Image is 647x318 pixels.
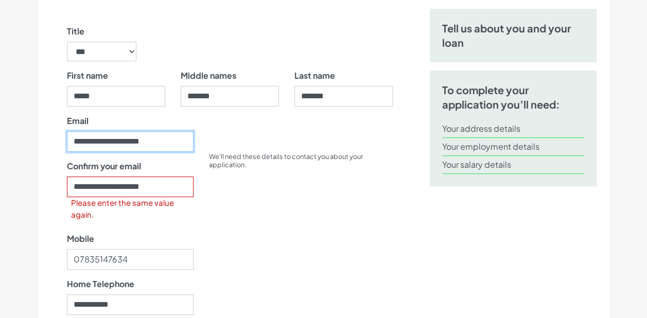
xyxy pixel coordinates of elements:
[67,233,94,245] label: Mobile
[209,152,363,169] small: We’ll need these details to contact you about your application.
[442,156,585,174] li: Your salary details
[294,69,335,82] label: Last name
[67,278,134,290] label: Home Telephone
[181,69,236,82] label: Middle names
[67,160,141,172] label: Confirm your email
[67,25,84,38] label: Title
[442,120,585,138] li: Your address details
[71,197,194,220] label: Please enter the same value again.
[442,21,585,50] h5: Tell us about you and your loan
[442,138,585,156] li: Your employment details
[67,115,89,127] label: Email
[442,83,585,112] h5: To complete your application you’ll need:
[67,69,108,82] label: First name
